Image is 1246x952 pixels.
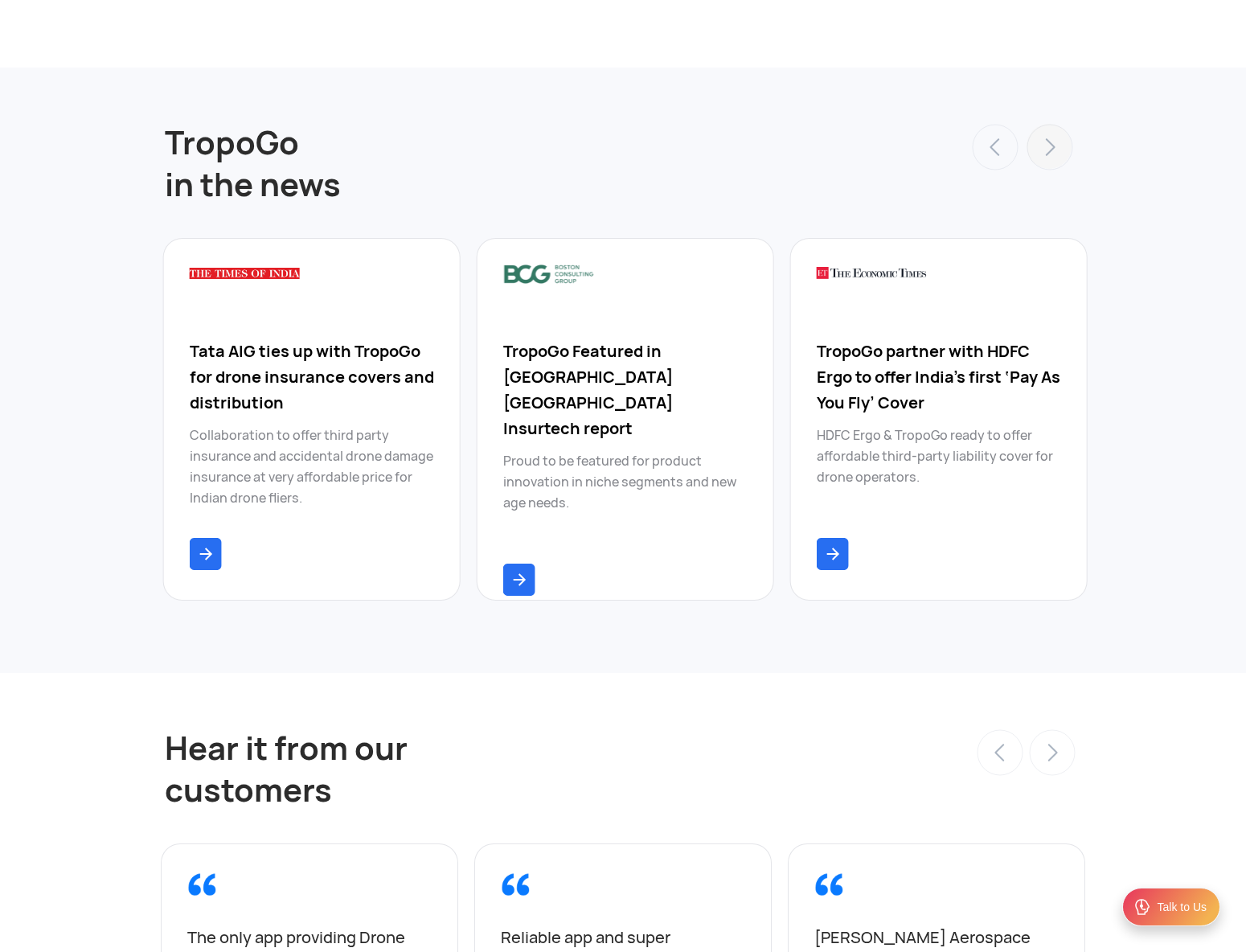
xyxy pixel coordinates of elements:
[1133,897,1152,917] img: ic_Support.svg
[817,267,927,279] img: TropoGo partner with HDFC Ergo to offer India’s first ‘Pay As You Fly’ Cover
[190,268,300,279] img: Tata AIG ties up with TropoGo for drone insurance covers and distribution
[503,451,748,556] div: Proud to be featured for product innovation in niche segments and new age needs.
[782,238,1096,601] a: TropoGo partner with HDFC Ergo to offer India’s first ‘Pay As You Fly’ CoverTropoGo partner with ...
[817,339,1061,416] div: TropoGo partner with HDFC Ergo to offer India’s first ‘Pay As You Fly’ Cover
[165,689,768,811] h2: Hear it from our customers
[190,339,434,416] div: Tata AIG ties up with TropoGo for drone insurance covers and distribution
[503,339,748,441] div: TropoGo Featured in [GEOGRAPHIC_DATA] [GEOGRAPHIC_DATA] Insurtech report
[503,265,595,284] img: TropoGo Featured in BCG India Insurtech report
[469,238,782,601] a: TropoGo Featured in BCG India Insurtech reportTropoGo Featured in [GEOGRAPHIC_DATA] [GEOGRAPHIC_D...
[190,425,434,530] div: Collaboration to offer third party insurance and accidental drone damage insurance at very afford...
[814,870,843,899] img: Quotes
[165,84,768,206] h2: TropoGo in the news
[1158,899,1207,915] div: Talk to Us
[187,870,216,899] img: Quotes
[155,238,469,601] a: Tata AIG ties up with TropoGo for drone insurance covers and distributionTata AIG ties up with Tr...
[501,870,530,899] img: Quotes
[817,425,1061,530] div: HDFC Ergo & TropoGo ready to offer affordable third-party liability cover for drone operators.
